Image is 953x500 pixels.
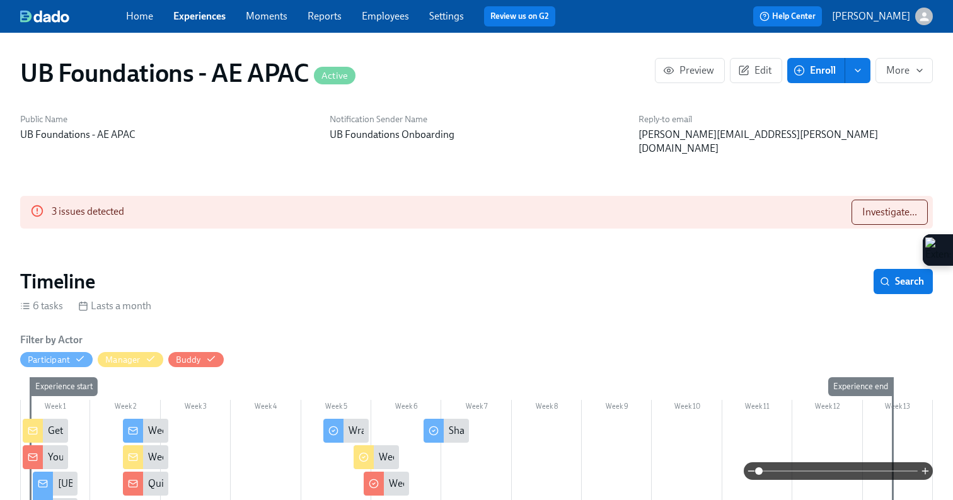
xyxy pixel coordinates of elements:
h1: UB Foundations - AE APAC [20,58,355,88]
button: enroll [845,58,870,83]
div: Experience start [30,377,98,396]
div: Lasts a month [78,299,151,313]
span: Enroll [796,64,836,77]
h6: Filter by Actor [20,333,83,347]
div: Week 8 [512,400,582,416]
div: Experience end [828,377,893,396]
a: Experiences [173,10,226,22]
div: Week 1 [20,400,90,416]
div: 3 issues detected [52,200,124,225]
div: Week 2 – Onboarding Check-In for [New Hire Name] [123,445,168,469]
div: 6 tasks [20,299,63,313]
a: dado [20,10,126,23]
div: Hide Manager [105,354,140,366]
button: Participant [20,352,93,367]
a: Employees [362,10,409,22]
button: Review us on G2 [484,6,555,26]
div: Week 2 [90,400,160,416]
span: Active [314,71,355,81]
h2: Timeline [20,269,95,294]
button: Manager [98,352,163,367]
div: Week 7 [441,400,511,416]
h6: Notification Sender Name [330,113,624,125]
div: Week 5 [301,400,371,416]
div: Quick Buddy Check-In – Week 2 [148,477,282,491]
div: You’ve Been Selected as a New Hire [PERSON_NAME]! [48,450,281,464]
span: Preview [666,64,714,77]
div: You’ve Been Selected as a New Hire [PERSON_NAME]! [23,445,68,469]
div: Week 5 – Wrap-Up + Capstone for [New Hire Name] [354,445,399,469]
div: Week 3 [161,400,231,416]
span: Edit [741,64,771,77]
h6: Reply-to email [638,113,933,125]
div: [UB Foundations - AE APAC] A new experience starts [DATE]! [58,477,318,491]
button: Search [874,269,933,294]
button: Preview [655,58,725,83]
a: Settings [429,10,464,22]
div: Hide Participant [28,354,70,366]
span: More [886,64,922,77]
div: Week 6 [371,400,441,416]
button: Buddy [168,352,224,367]
button: Edit [730,58,782,83]
div: Week 13 [863,400,933,416]
div: Week 2 Check-In – How’s It Going? [148,424,295,438]
button: Enroll [787,58,845,83]
div: Week 12 [792,400,862,416]
a: Home [126,10,153,22]
div: Wrapping Up Foundations – Final Week Check-In [323,419,369,443]
a: Moments [246,10,287,22]
div: Get Ready to Welcome Your New Hire – Action Required [48,424,287,438]
a: Reports [308,10,342,22]
img: Extension Icon [925,237,950,263]
img: dado [20,10,69,23]
div: Week 10 [652,400,722,416]
p: [PERSON_NAME] [832,9,910,23]
span: Search [882,275,924,288]
div: Week 5 – Final Check-In [389,477,490,491]
div: Week 5 – Final Check-In [364,472,409,496]
p: UB Foundations - AE APAC [20,128,315,142]
div: [UB Foundations - AE APAC] A new experience starts [DATE]! [33,472,78,496]
p: [PERSON_NAME][EMAIL_ADDRESS][PERSON_NAME][DOMAIN_NAME] [638,128,933,156]
div: Get Ready to Welcome Your New Hire – Action Required [23,419,68,443]
p: UB Foundations Onboarding [330,128,624,142]
a: Review us on G2 [490,10,549,23]
div: Wrapping Up Foundations – Final Week Check-In [349,424,558,438]
span: Help Center [760,10,816,23]
div: Week 11 [722,400,792,416]
div: Week 9 [582,400,652,416]
div: Week 5 – Wrap-Up + Capstone for [New Hire Name] [379,450,601,464]
div: Week 2 – Onboarding Check-In for [New Hire Name] [148,450,373,464]
button: Help Center [753,6,822,26]
div: Hide Buddy [176,354,201,366]
button: [PERSON_NAME] [832,8,933,25]
h6: Public Name [20,113,315,125]
div: Share Your Feedback on Foundations [449,424,609,438]
span: Investigate... [862,206,917,219]
div: Week 4 [231,400,301,416]
div: Week 2 Check-In – How’s It Going? [123,419,168,443]
button: Investigate... [852,200,928,225]
button: More [875,58,933,83]
div: Share Your Feedback on Foundations [424,419,469,443]
div: Quick Buddy Check-In – Week 2 [123,472,168,496]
